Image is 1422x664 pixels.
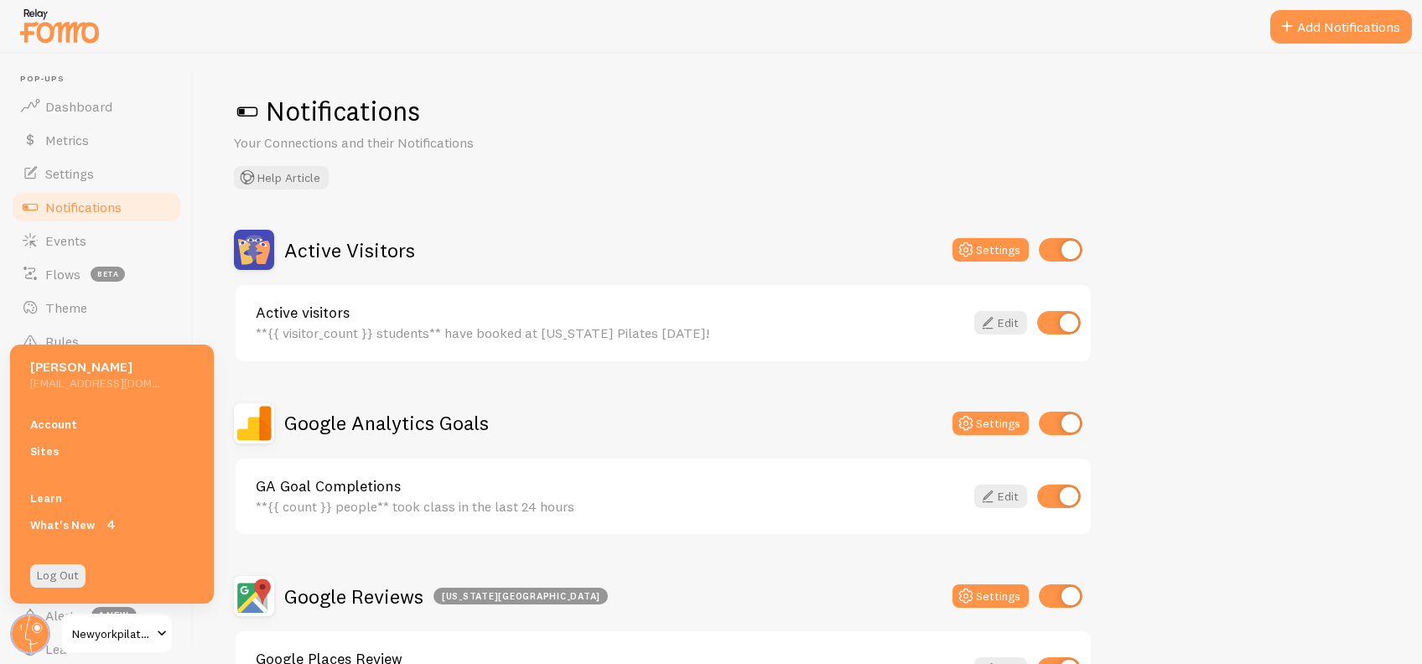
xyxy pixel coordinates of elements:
[30,358,160,376] h5: [PERSON_NAME]
[234,94,1382,128] h1: Notifications
[102,516,119,533] span: 4
[20,74,183,85] span: Pop-ups
[10,224,183,257] a: Events
[91,267,125,282] span: beta
[10,438,214,464] a: Sites
[45,266,80,283] span: Flows
[91,607,137,624] span: 1 new
[234,403,274,444] img: Google Analytics Goals
[433,588,608,604] div: [US_STATE][GEOGRAPHIC_DATA]
[10,485,214,511] a: Learn
[10,90,183,123] a: Dashboard
[952,412,1029,435] button: Settings
[256,499,964,514] div: **{{ count }} people** took class in the last 24 hours
[974,311,1027,335] a: Edit
[10,324,183,358] a: Rules
[10,411,214,438] a: Account
[284,584,608,610] h2: Google Reviews
[284,237,415,263] h2: Active Visitors
[10,511,214,538] a: What's New
[10,257,183,291] a: Flows beta
[284,410,489,436] h2: Google Analytics Goals
[234,166,329,189] button: Help Article
[10,123,183,157] a: Metrics
[234,230,274,270] img: Active Visitors
[256,305,964,320] a: Active visitors
[256,325,964,340] div: **{{ visitor_count }} students** have booked at [US_STATE] Pilates [DATE]!
[10,190,183,224] a: Notifications
[45,333,79,350] span: Rules
[45,299,87,316] span: Theme
[45,98,112,115] span: Dashboard
[60,614,174,654] a: Newyorkpilates
[952,584,1029,608] button: Settings
[952,238,1029,262] button: Settings
[10,157,183,190] a: Settings
[72,624,152,644] span: Newyorkpilates
[45,132,89,148] span: Metrics
[234,133,636,153] p: Your Connections and their Notifications
[30,564,86,588] a: Log Out
[45,165,94,182] span: Settings
[18,4,101,47] img: fomo-relay-logo-orange.svg
[45,607,81,624] span: Alerts
[45,199,122,215] span: Notifications
[30,376,160,391] h5: [EMAIL_ADDRESS][DOMAIN_NAME]
[974,485,1027,508] a: Edit
[234,576,274,616] img: Google Reviews
[10,291,183,324] a: Theme
[45,232,86,249] span: Events
[256,479,964,494] a: GA Goal Completions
